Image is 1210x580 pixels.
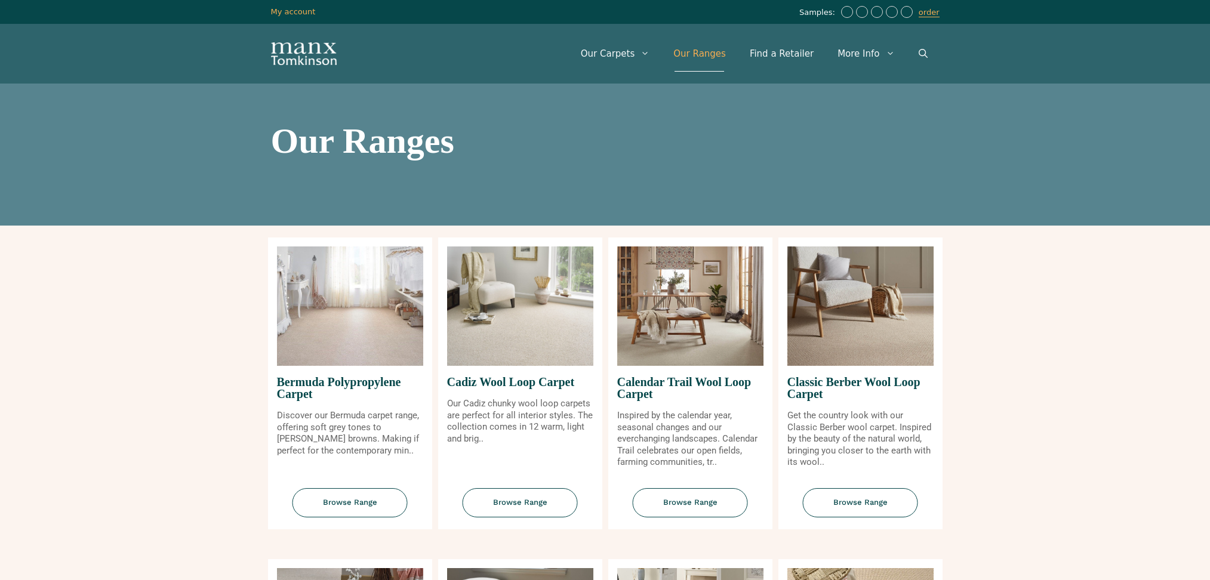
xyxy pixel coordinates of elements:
span: Browse Range [463,488,578,517]
nav: Primary [569,36,940,72]
span: Bermuda Polypropylene Carpet [277,366,423,410]
a: order [919,8,940,17]
a: Open Search Bar [907,36,940,72]
a: More Info [826,36,906,72]
a: Browse Range [778,488,943,529]
a: Our Carpets [569,36,662,72]
img: Classic Berber Wool Loop Carpet [787,246,934,366]
span: Calendar Trail Wool Loop Carpet [617,366,763,410]
a: My account [271,7,316,16]
span: Cadiz Wool Loop Carpet [447,366,593,398]
p: Get the country look with our Classic Berber wool carpet. Inspired by the beauty of the natural w... [787,410,934,468]
img: Calendar Trail Wool Loop Carpet [617,246,763,366]
p: Inspired by the calendar year, seasonal changes and our everchanging landscapes. Calendar Trail c... [617,410,763,468]
span: Browse Range [633,488,748,517]
a: Find a Retailer [738,36,826,72]
a: Browse Range [268,488,432,529]
span: Classic Berber Wool Loop Carpet [787,366,934,410]
a: Our Ranges [661,36,738,72]
img: Manx Tomkinson [271,42,337,65]
span: Browse Range [803,488,918,517]
span: Browse Range [293,488,408,517]
img: Cadiz Wool Loop Carpet [447,246,593,366]
span: Samples: [799,8,838,18]
a: Browse Range [438,488,602,529]
h1: Our Ranges [271,123,940,159]
p: Our Cadiz chunky wool loop carpets are perfect for all interior styles. The collection comes in 1... [447,398,593,445]
a: Browse Range [608,488,772,529]
p: Discover our Bermuda carpet range, offering soft grey tones to [PERSON_NAME] browns. Making if pe... [277,410,423,456]
img: Bermuda Polypropylene Carpet [277,246,423,366]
